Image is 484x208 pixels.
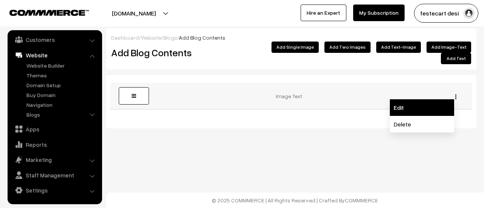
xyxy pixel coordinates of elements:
a: COMMMERCE [9,8,76,17]
a: Website [9,48,99,62]
button: festecart desi [414,4,478,23]
a: Apps [9,122,99,136]
button: Add Two Images [324,42,371,53]
a: Themes [25,71,99,79]
a: Website [141,34,161,41]
button: Add Text [441,53,471,64]
a: Staff Management [9,168,99,182]
footer: © 2025 COMMMERCE | All Rights Reserved | Crafted By [106,193,484,208]
a: COMMMERCE [345,197,378,203]
button: [DOMAIN_NAME] [85,4,182,23]
a: Customers [9,33,99,46]
a: Buy Domain [25,91,99,99]
img: Menu [455,94,456,99]
a: Domain Setup [25,81,99,89]
span: Add Blog Contents [179,34,225,41]
h2: Add Blog Contents [111,47,223,59]
a: Delete [390,116,454,133]
a: Blogs [163,34,177,41]
a: Reports [9,138,99,151]
a: Dashboard [111,34,139,41]
a: Hire an Expert [301,5,346,21]
img: user [463,8,475,19]
td: Image Text [147,83,436,109]
a: Blogs [25,111,99,119]
a: Marketing [9,153,99,166]
button: Add Image-Text [427,42,471,53]
a: Website Builder [25,62,99,69]
button: Add Text-Image [376,42,421,53]
div: / / / [111,34,471,42]
a: Settings [9,183,99,197]
img: COMMMERCE [9,10,89,15]
a: Navigation [25,101,99,109]
button: Add Single Image [271,42,319,53]
a: My Subscription [353,5,405,21]
a: Edit [390,99,454,116]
